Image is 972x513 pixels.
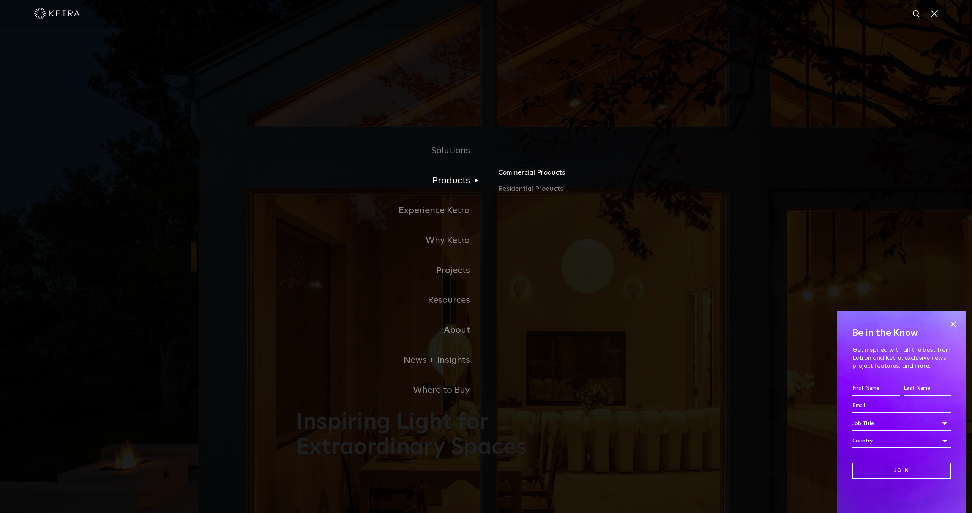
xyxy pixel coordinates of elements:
[296,136,676,405] div: Navigation Menu
[852,346,951,370] p: Get inspired with all the best from Lutron and Ketra: exclusive news, project features, and more.
[296,345,486,375] a: News + Insights
[904,381,951,396] input: Last Name
[296,256,486,286] a: Projects
[852,381,900,396] input: First Name
[34,8,80,19] img: ketra-logo-2019-white
[498,184,676,195] a: Residential Products
[296,196,486,226] a: Experience Ketra
[296,375,486,405] a: Where to Buy
[498,167,676,184] a: Commercial Products
[296,285,486,315] a: Resources
[852,399,951,413] input: Email
[296,136,486,166] a: Solutions
[296,226,486,256] a: Why Ketra
[852,326,951,340] h4: Be in the Know
[852,463,951,479] input: Join
[296,315,486,345] a: About
[852,416,951,431] div: Job Title
[852,434,951,448] div: Country
[296,166,486,196] a: Products
[912,9,922,19] img: search icon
